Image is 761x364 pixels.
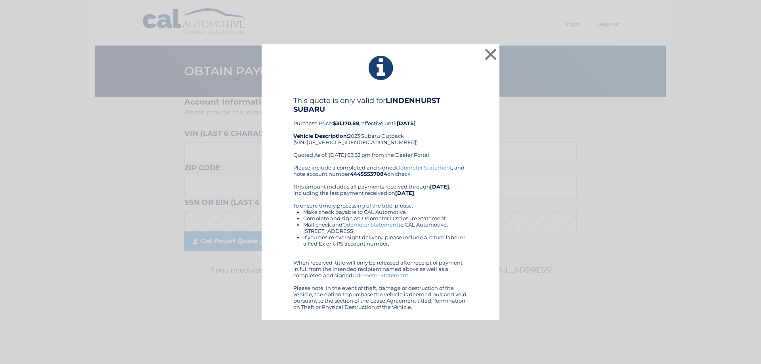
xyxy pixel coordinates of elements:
[303,215,468,221] li: Complete and sign an Odometer Disclosure Statement
[342,221,398,228] a: Odometer Statement
[350,171,387,177] b: 44455537084
[483,46,499,62] button: ×
[352,272,408,278] a: Odometer Statement
[430,183,449,190] b: [DATE]
[396,164,452,171] a: Odometer Statement
[303,234,468,247] li: If you desire overnight delivery, please include a return label or a Fed Ex or UPS account number.
[293,96,468,114] h4: This quote is only valid for
[397,120,416,126] b: [DATE]
[293,133,348,139] strong: Vehicle Description:
[293,96,440,114] b: LINDENHURST SUBARU
[303,209,468,215] li: Make check payable to CAL Automotive
[303,221,468,234] li: Mail check and to CAL Automotive, [STREET_ADDRESS]
[333,120,359,126] b: $31,170.89
[293,164,468,310] div: Please include a completed and signed , and note account number on check. This amount includes al...
[395,190,414,196] b: [DATE]
[293,96,468,164] div: Purchase Price: , effective until 2023 Subaru Outback (VIN: [US_VEHICLE_IDENTIFICATION_NUMBER]) Q...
